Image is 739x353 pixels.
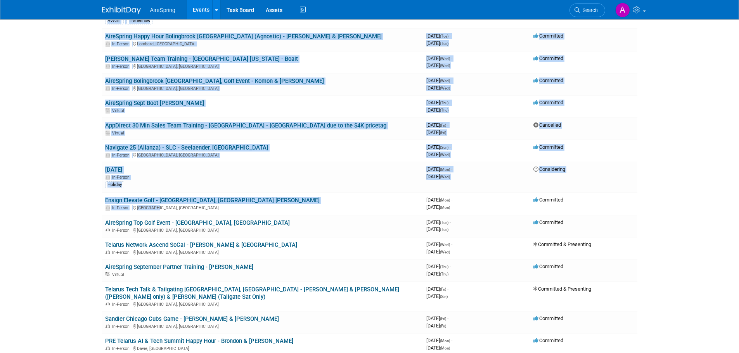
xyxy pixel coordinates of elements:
span: - [450,100,451,105]
span: [DATE] [426,197,452,203]
span: Committed [533,77,563,83]
span: [DATE] [426,144,451,150]
a: Search [569,3,605,17]
span: [DATE] [426,122,448,128]
span: [DATE] [426,152,450,157]
a: Sandler Chicago Cubs Game - [PERSON_NAME] & [PERSON_NAME] [105,315,279,322]
span: In-Person [112,324,132,329]
span: Committed [533,144,563,150]
span: (Fri) [440,287,446,291]
span: AireSpring [150,7,175,13]
span: Committed [533,100,563,105]
a: AireSpring Sept Boot [PERSON_NAME] [105,100,204,107]
span: [DATE] [426,271,448,277]
a: AireSpring Bolingbrook [GEOGRAPHIC_DATA], Golf Event - Komon & [PERSON_NAME] [105,77,324,84]
span: [DATE] [426,286,448,292]
span: (Thu) [440,265,448,269]
img: Virtual Event [106,272,110,276]
span: [DATE] [426,55,452,61]
span: (Tue) [440,41,448,46]
span: [DATE] [426,174,450,179]
img: In-Person Event [106,205,110,209]
span: [DATE] [426,85,450,91]
span: (Mon) [440,339,450,343]
span: In-Person [112,175,132,180]
span: (Thu) [440,101,448,105]
span: - [451,241,452,247]
img: ExhibitDay [102,7,141,14]
span: Search [580,7,598,13]
span: - [450,33,451,39]
span: (Mon) [440,346,450,350]
span: [DATE] [426,40,448,46]
span: Committed [533,219,563,225]
div: [GEOGRAPHIC_DATA], [GEOGRAPHIC_DATA] [105,85,420,91]
span: [DATE] [426,62,450,68]
div: Lombard, [GEOGRAPHIC_DATA] [105,40,420,46]
span: [DATE] [426,107,448,113]
img: Aila Ortiaga [615,3,630,17]
span: (Wed) [440,79,450,83]
span: Committed [533,338,563,343]
img: In-Person Event [106,250,110,254]
div: AVANT [105,17,124,24]
span: (Fri) [440,324,446,328]
span: In-Person [112,346,132,351]
span: [DATE] [426,204,450,210]
span: In-Person [112,64,132,69]
div: [GEOGRAPHIC_DATA], [GEOGRAPHIC_DATA] [105,323,420,329]
span: Virtual [112,272,126,277]
span: (Mon) [440,205,450,210]
a: Telarus Tech Talk & Tailgating [GEOGRAPHIC_DATA], [GEOGRAPHIC_DATA] - [PERSON_NAME] & [PERSON_NAM... [105,286,399,300]
div: [GEOGRAPHIC_DATA], [GEOGRAPHIC_DATA] [105,152,420,158]
span: Cancelled [533,122,561,128]
span: (Fri) [440,317,446,321]
span: In-Person [112,205,132,210]
span: - [447,122,448,128]
span: - [450,263,451,269]
span: - [450,144,451,150]
span: In-Person [112,153,132,158]
a: AppDirect 30 Min Sales Team Training - [GEOGRAPHIC_DATA] - [GEOGRAPHIC_DATA] due to the $4K pricetag [105,122,386,129]
span: [DATE] [426,338,452,343]
span: Considering [533,166,565,172]
div: Tradeshow [126,17,152,24]
img: Virtual Event [106,131,110,134]
span: (Wed) [440,243,450,247]
span: - [447,286,448,292]
span: - [450,219,451,225]
img: In-Person Event [106,324,110,328]
span: - [451,77,452,83]
span: (Sat) [440,294,448,299]
img: Virtual Event [106,108,110,112]
span: [DATE] [426,129,446,135]
a: AireSpring Top Golf Event - [GEOGRAPHIC_DATA], [GEOGRAPHIC_DATA] [105,219,290,226]
span: Committed [533,55,563,61]
span: In-Person [112,302,132,307]
span: Committed [533,197,563,203]
span: (Thu) [440,108,448,112]
span: (Mon) [440,167,450,172]
span: [DATE] [426,166,452,172]
span: In-Person [112,250,132,255]
span: Committed [533,315,563,321]
span: In-Person [112,41,132,46]
a: Ensign Elevate Golf - [GEOGRAPHIC_DATA], [GEOGRAPHIC_DATA] [PERSON_NAME] [105,197,320,204]
span: (Tue) [440,34,448,38]
img: In-Person Event [106,175,110,179]
span: [DATE] [426,226,448,232]
span: (Fri) [440,131,446,135]
a: PRE Telarus AI & Tech Summit Happy Hour - Brondon & [PERSON_NAME] [105,338,293,344]
span: (Wed) [440,153,450,157]
span: (Wed) [440,86,450,90]
span: (Tue) [440,227,448,232]
a: Navigate 25 (Alianza) - SLC - Seelaender, [GEOGRAPHIC_DATA] [105,144,268,151]
img: In-Person Event [106,346,110,350]
div: [GEOGRAPHIC_DATA], [GEOGRAPHIC_DATA] [105,249,420,255]
span: (Fri) [440,123,446,127]
span: (Tue) [440,220,448,225]
span: In-Person [112,228,132,233]
span: - [451,166,452,172]
img: In-Person Event [106,64,110,68]
span: - [451,55,452,61]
